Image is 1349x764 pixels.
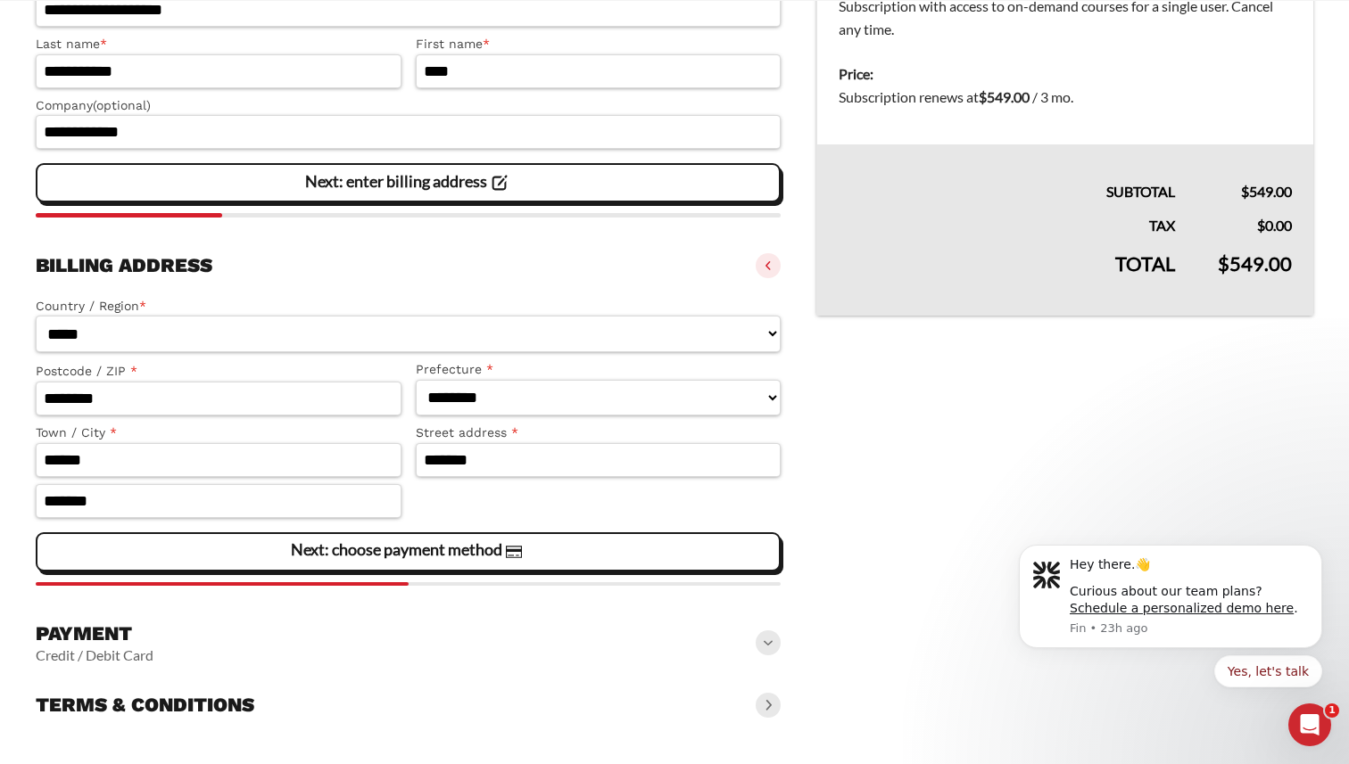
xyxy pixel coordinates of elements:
[1032,88,1071,105] span: / 3 mo
[839,88,1073,105] span: Subscription renews at .
[1241,183,1292,200] bdi: 549.00
[839,62,1292,86] dt: Price:
[93,98,151,112] span: (optional)
[1325,703,1339,718] span: 1
[1257,217,1265,234] span: $
[416,359,782,380] label: Prefecture
[36,253,212,278] h3: Billing address
[1288,703,1331,746] iframe: Intercom live chat
[36,163,781,202] vaadin-button: Next: enter billing address
[416,423,782,443] label: Street address
[36,621,153,646] h3: Payment
[817,237,1196,316] th: Total
[36,361,401,382] label: Postcode / ZIP
[36,646,153,664] vaadin-horizontal-layout: Credit / Debit Card
[1218,251,1229,275] span: $
[36,296,781,316] label: Country / Region
[1241,183,1249,200] span: $
[979,88,1030,105] bdi: 549.00
[817,144,1196,203] th: Subtotal
[416,34,782,54] label: First name
[36,95,781,116] label: Company
[36,532,781,571] vaadin-button: Next: choose payment method
[992,486,1349,716] iframe: Intercom notifications message
[36,693,254,718] h3: Terms & conditions
[979,88,987,105] span: $
[36,34,401,54] label: Last name
[817,203,1196,237] th: Tax
[1257,217,1292,234] bdi: 0.00
[36,423,401,443] label: Town / City
[1218,251,1292,275] bdi: 549.00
